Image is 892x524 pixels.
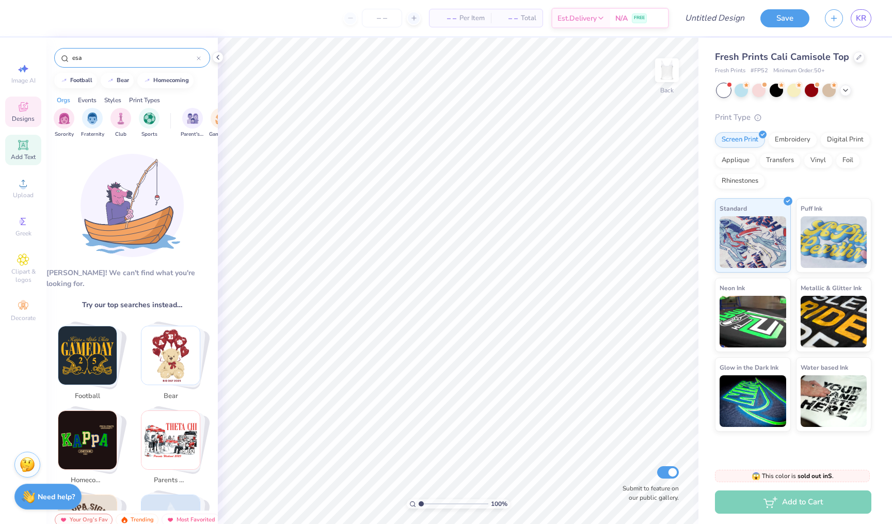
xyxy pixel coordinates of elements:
[12,115,35,123] span: Designs
[436,13,456,24] span: – –
[801,282,862,293] span: Metallic & Glitter Ink
[181,131,204,138] span: Parent's Weekend
[760,9,809,27] button: Save
[71,475,104,486] span: homecoming
[104,96,121,105] div: Styles
[801,203,822,214] span: Puff Ink
[58,326,117,385] img: football
[617,484,679,502] label: Submit to feature on our public gallery.
[491,499,507,509] span: 100 %
[71,53,197,63] input: Try "Alpha"
[129,96,160,105] div: Print Types
[720,375,786,427] img: Glow in the Dark Ink
[46,267,218,289] div: [PERSON_NAME]! We can't find what you're looking for.
[58,411,117,469] img: homecoming
[181,108,204,138] div: filter for Parent's Weekend
[820,132,870,148] div: Digital Print
[154,475,187,486] span: parents weekend
[657,60,677,81] img: Back
[804,153,833,168] div: Vinyl
[752,471,760,481] span: 😱
[715,173,765,189] div: Rhinestones
[115,131,126,138] span: Club
[139,108,160,138] div: filter for Sports
[773,67,825,75] span: Minimum Order: 50 +
[660,86,674,95] div: Back
[720,216,786,268] img: Standard
[106,77,115,84] img: trend_line.gif
[141,326,200,385] img: bear
[720,362,778,373] span: Glow in the Dark Ink
[117,77,129,83] div: bear
[78,96,97,105] div: Events
[856,12,866,24] span: KR
[215,113,227,124] img: Game Day Image
[137,73,194,88] button: homecoming
[715,132,765,148] div: Screen Print
[110,108,131,138] div: filter for Club
[362,9,402,27] input: – –
[15,229,31,237] span: Greek
[720,282,745,293] span: Neon Ink
[110,108,131,138] button: filter button
[38,492,75,502] strong: Need help?
[87,113,98,124] img: Fraternity Image
[59,516,68,523] img: most_fav.gif
[144,113,155,124] img: Sports Image
[720,296,786,347] img: Neon Ink
[81,154,184,257] img: Loading...
[209,108,233,138] div: filter for Game Day
[70,77,92,83] div: football
[115,113,126,124] img: Club Image
[71,391,104,402] span: football
[58,113,70,124] img: Sorority Image
[143,77,151,84] img: trend_line.gif
[52,326,130,405] button: Stack Card Button football
[801,216,867,268] img: Puff Ink
[135,326,213,405] button: Stack Card Button bear
[82,299,182,310] span: Try our top searches instead…
[187,113,199,124] img: Parent's Weekend Image
[141,131,157,138] span: Sports
[720,203,747,214] span: Standard
[153,77,189,83] div: homecoming
[752,471,834,481] span: This color is .
[181,108,204,138] button: filter button
[801,375,867,427] img: Water based Ink
[135,410,213,490] button: Stack Card Button parents weekend
[557,13,597,24] span: Est. Delivery
[209,108,233,138] button: filter button
[751,67,768,75] span: # FP52
[55,131,74,138] span: Sorority
[54,108,74,138] button: filter button
[13,191,34,199] span: Upload
[715,112,871,123] div: Print Type
[120,516,129,523] img: trending.gif
[634,14,645,22] span: FREE
[459,13,485,24] span: Per Item
[5,267,41,284] span: Clipart & logos
[801,362,848,373] span: Water based Ink
[836,153,860,168] div: Foil
[139,108,160,138] button: filter button
[52,410,130,490] button: Stack Card Button homecoming
[101,73,134,88] button: bear
[851,9,871,27] a: KR
[81,131,104,138] span: Fraternity
[57,96,70,105] div: Orgs
[715,153,756,168] div: Applique
[615,13,628,24] span: N/A
[759,153,801,168] div: Transfers
[154,391,187,402] span: bear
[54,108,74,138] div: filter for Sorority
[81,108,104,138] div: filter for Fraternity
[677,8,753,28] input: Untitled Design
[54,73,97,88] button: football
[60,77,68,84] img: trend_line.gif
[11,153,36,161] span: Add Text
[166,516,174,523] img: most_fav.gif
[768,132,817,148] div: Embroidery
[11,314,36,322] span: Decorate
[715,51,849,63] span: Fresh Prints Cali Camisole Top
[81,108,104,138] button: filter button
